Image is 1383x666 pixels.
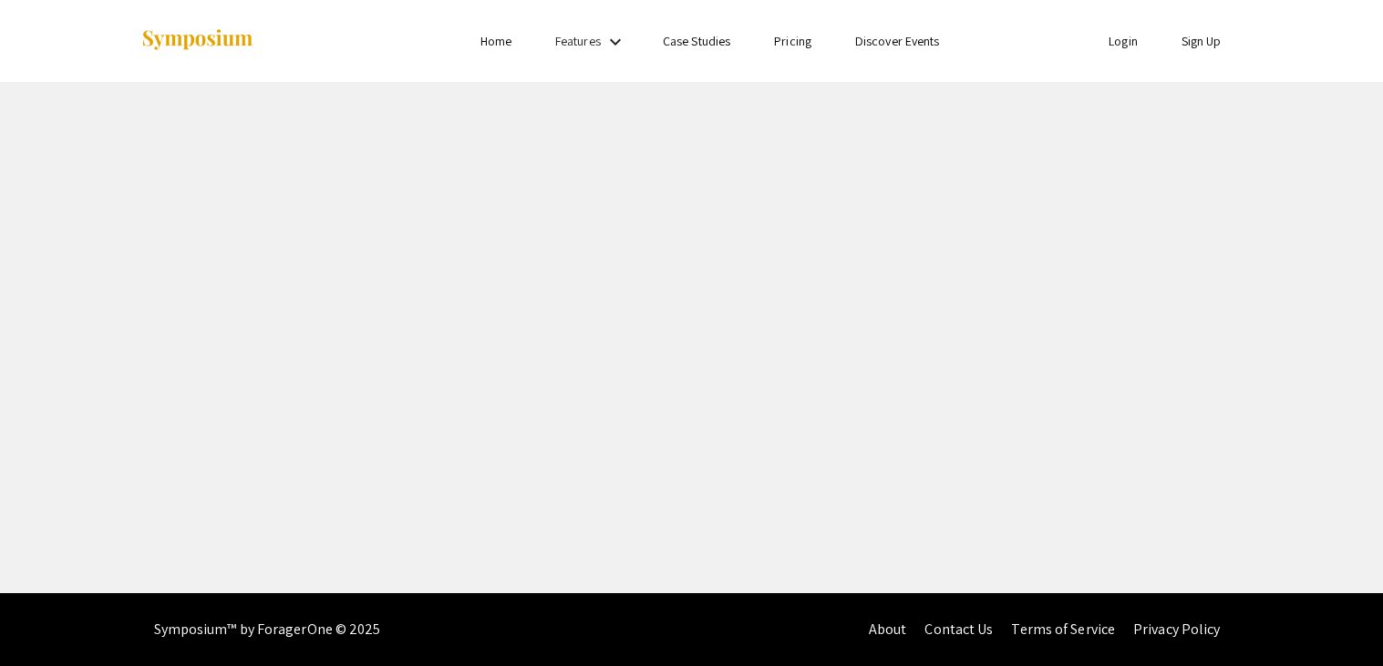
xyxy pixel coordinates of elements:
a: Contact Us [924,620,993,639]
a: Pricing [774,33,811,49]
a: Home [480,33,511,49]
a: Privacy Policy [1133,620,1220,639]
mat-icon: Expand Features list [604,31,626,53]
a: Sign Up [1182,33,1222,49]
div: Symposium™ by ForagerOne © 2025 [154,593,381,666]
a: Terms of Service [1011,620,1115,639]
a: Case Studies [663,33,730,49]
a: Features [555,33,601,49]
a: Login [1109,33,1138,49]
a: About [869,620,907,639]
img: Symposium by ForagerOne [140,28,254,53]
a: Discover Events [855,33,940,49]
